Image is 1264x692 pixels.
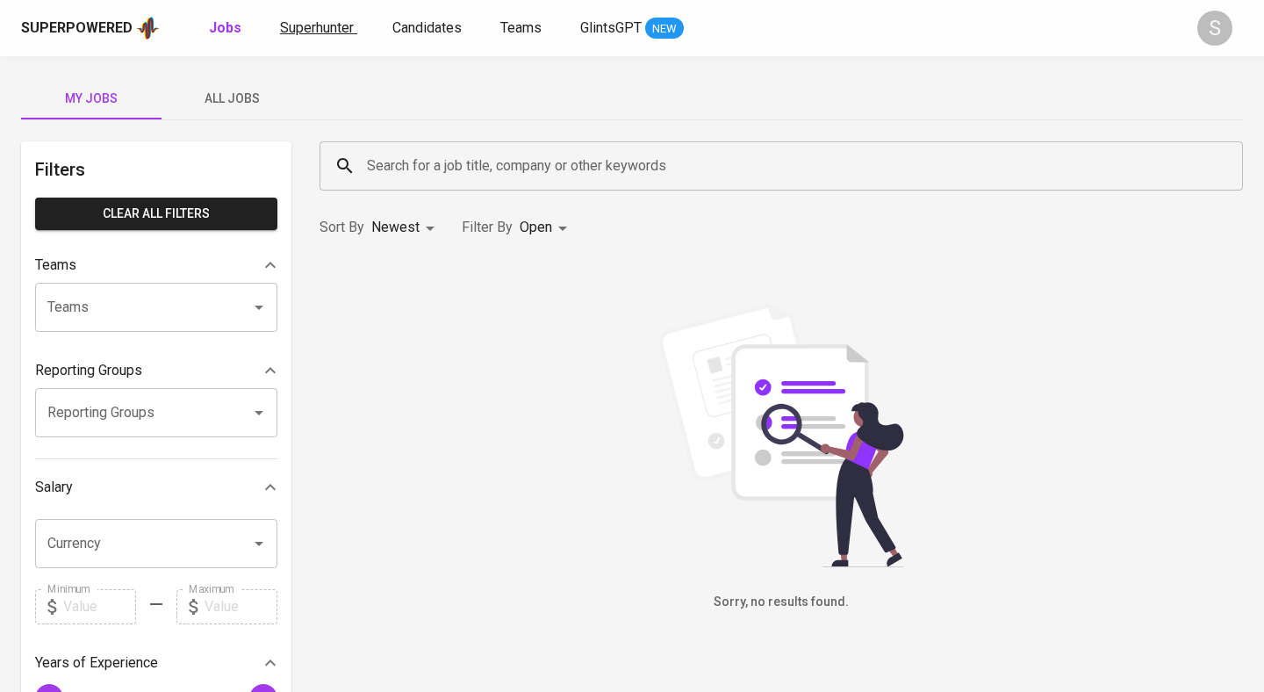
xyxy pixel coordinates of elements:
[520,219,552,235] span: Open
[320,217,364,238] p: Sort By
[35,155,277,184] h6: Filters
[32,88,151,110] span: My Jobs
[247,295,271,320] button: Open
[392,18,465,40] a: Candidates
[371,212,441,244] div: Newest
[35,360,142,381] p: Reporting Groups
[580,19,642,36] span: GlintsGPT
[500,19,542,36] span: Teams
[247,531,271,556] button: Open
[1197,11,1232,46] div: S
[136,15,160,41] img: app logo
[35,255,76,276] p: Teams
[209,18,245,40] a: Jobs
[35,470,277,505] div: Salary
[205,589,277,624] input: Value
[392,19,462,36] span: Candidates
[371,217,420,238] p: Newest
[500,18,545,40] a: Teams
[650,304,913,567] img: file_searching.svg
[35,477,73,498] p: Salary
[462,217,513,238] p: Filter By
[35,353,277,388] div: Reporting Groups
[49,203,263,225] span: Clear All filters
[35,652,158,674] p: Years of Experience
[21,18,133,39] div: Superpowered
[209,19,241,36] b: Jobs
[35,198,277,230] button: Clear All filters
[280,19,354,36] span: Superhunter
[580,18,684,40] a: GlintsGPT NEW
[63,589,136,624] input: Value
[320,593,1243,612] h6: Sorry, no results found.
[21,15,160,41] a: Superpoweredapp logo
[172,88,291,110] span: All Jobs
[520,212,573,244] div: Open
[35,248,277,283] div: Teams
[35,645,277,681] div: Years of Experience
[645,20,684,38] span: NEW
[247,400,271,425] button: Open
[280,18,357,40] a: Superhunter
